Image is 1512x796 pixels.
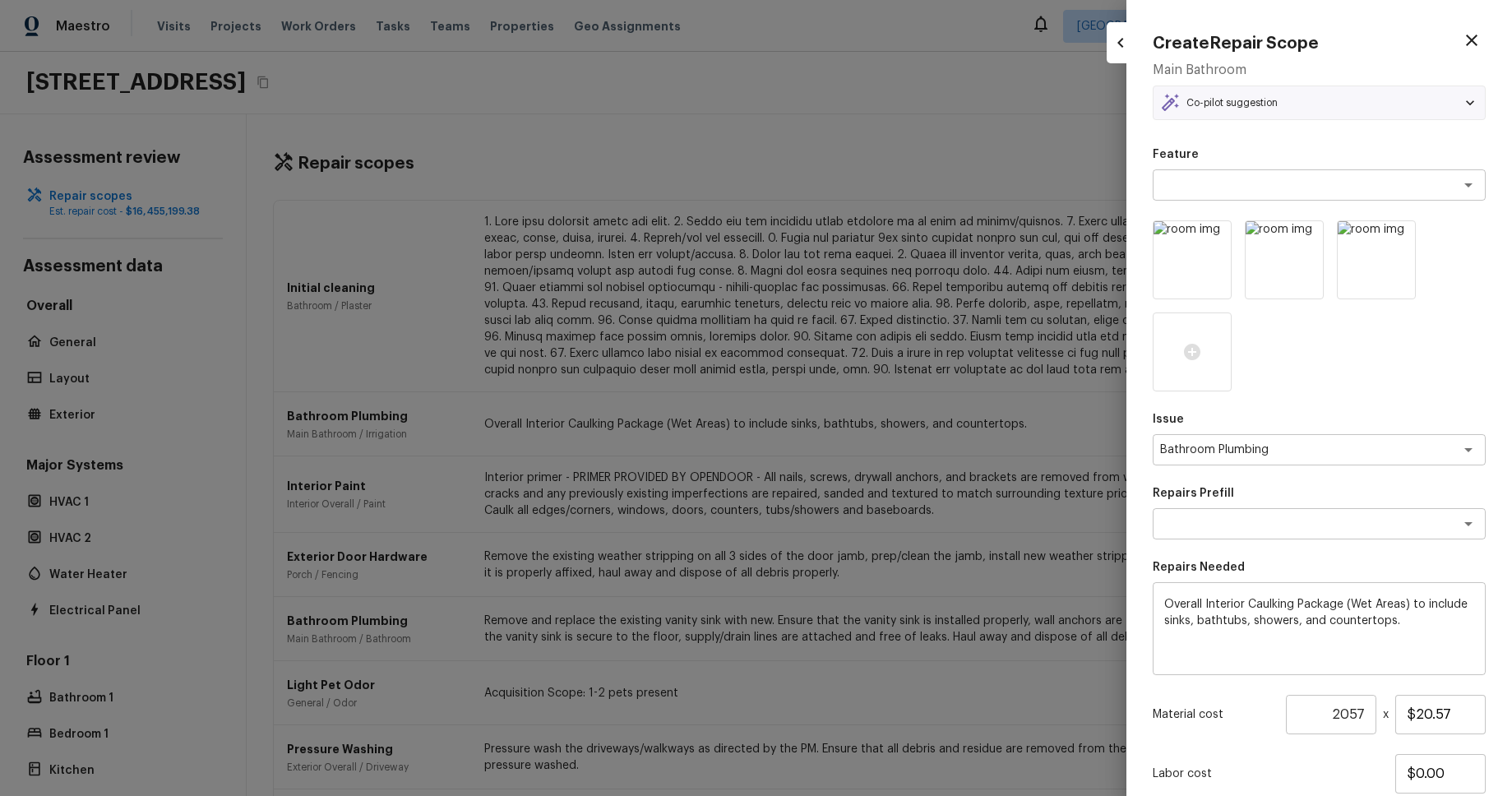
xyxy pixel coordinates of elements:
[1153,706,1279,723] p: Material cost
[1160,442,1432,458] textarea: Bathroom Plumbing
[1153,33,1319,54] h4: Create Repair Scope
[1153,485,1486,502] p: Repairs Prefill
[1153,695,1486,734] div: x
[1164,596,1474,662] textarea: Overall Interior Caulking Package (Wet Areas) to include sinks, bathtubs, showers, and countertops.
[1246,221,1323,298] img: room img
[1153,411,1486,428] p: Issue
[1457,174,1480,197] button: Open
[1153,146,1486,163] p: Feature
[1457,512,1480,535] button: Open
[1153,61,1486,79] h5: Main Bathroom
[1457,438,1480,461] button: Open
[1186,96,1278,109] p: Co-pilot suggestion
[1154,221,1231,298] img: room img
[1153,559,1486,576] p: Repairs Needed
[1338,221,1415,298] img: room img
[1153,766,1395,782] p: Labor cost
